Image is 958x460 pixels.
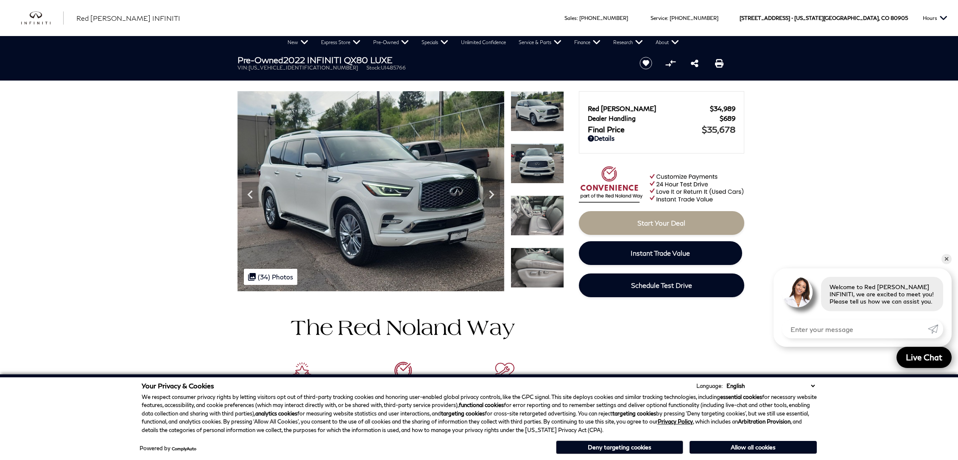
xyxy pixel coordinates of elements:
span: Red [PERSON_NAME] [588,105,710,112]
a: [STREET_ADDRESS] • [US_STATE][GEOGRAPHIC_DATA], CO 80905 [740,15,908,21]
span: : [667,15,668,21]
a: Pre-Owned [367,36,415,49]
strong: Pre-Owned [237,55,283,65]
a: Privacy Policy [658,418,693,425]
span: Dealer Handling [588,114,720,122]
strong: essential cookies [720,393,762,400]
span: Schedule Test Drive [631,281,692,289]
div: Welcome to Red [PERSON_NAME] INFINITI, we are excited to meet you! Please tell us how we can assi... [821,277,943,311]
strong: Arbitration Provision [738,418,790,425]
input: Enter your message [782,320,928,338]
a: Schedule Test Drive [579,273,744,297]
span: Red [PERSON_NAME] INFINITI [76,14,180,22]
span: [US_VEHICLE_IDENTIFICATION_NUMBER] [249,64,358,71]
span: Service [651,15,667,21]
select: Language Select [724,382,817,390]
a: Start Your Deal [579,211,744,235]
a: Share this Pre-Owned 2022 INFINITI QX80 LUXE [691,58,698,68]
a: ComplyAuto [172,446,196,451]
span: Sales [564,15,577,21]
button: Allow all cookies [690,441,817,454]
span: Final Price [588,125,702,134]
strong: functional cookies [459,401,504,408]
div: Language: [696,383,723,389]
a: Print this Pre-Owned 2022 INFINITI QX80 LUXE [715,58,723,68]
img: INFINITI [21,11,64,25]
span: : [577,15,578,21]
img: Used 2022 Moonstone White INFINITI LUXE image 15 [511,143,564,184]
a: [PHONE_NUMBER] [579,15,628,21]
button: Save vehicle [637,56,655,70]
a: infiniti [21,11,64,25]
a: Unlimited Confidence [455,36,512,49]
img: Used 2022 Moonstone White INFINITI LUXE image 17 [511,248,564,288]
a: Red [PERSON_NAME] INFINITI [76,13,180,23]
strong: analytics cookies [255,410,297,417]
a: New [281,36,315,49]
span: VIN: [237,64,249,71]
span: $689 [720,114,735,122]
div: (34) Photos [244,269,297,285]
div: Previous [242,182,259,207]
a: Dealer Handling $689 [588,114,735,122]
span: Start Your Deal [637,219,685,227]
a: Submit [928,320,943,338]
a: Specials [415,36,455,49]
a: Final Price $35,678 [588,124,735,134]
button: Deny targeting cookies [556,440,683,454]
nav: Main Navigation [281,36,685,49]
a: Express Store [315,36,367,49]
a: Red [PERSON_NAME] $34,989 [588,105,735,112]
span: Your Privacy & Cookies [142,382,214,390]
a: Research [607,36,649,49]
div: Powered by [140,446,196,451]
span: $35,678 [702,124,735,134]
button: Compare vehicle [664,57,677,70]
img: Used 2022 Moonstone White INFINITI LUXE image 14 [511,91,564,131]
img: Agent profile photo [782,277,813,307]
a: Live Chat [897,347,952,368]
span: Stock: [366,64,381,71]
span: $34,989 [710,105,735,112]
a: Instant Trade Value [579,241,742,265]
a: Details [588,134,735,142]
p: We respect consumer privacy rights by letting visitors opt out of third-party tracking cookies an... [142,393,817,435]
span: UI485766 [381,64,406,71]
span: Live Chat [902,352,947,362]
h1: 2022 INFINITI QX80 LUXE [237,55,626,64]
a: Finance [568,36,607,49]
strong: targeting cookies [441,410,485,417]
a: Service & Parts [512,36,568,49]
span: Instant Trade Value [631,249,690,257]
div: Next [483,182,500,207]
a: [PHONE_NUMBER] [670,15,718,21]
img: Used 2022 Moonstone White INFINITI LUXE image 16 [511,195,564,236]
strong: targeting cookies [612,410,656,417]
a: About [649,36,685,49]
img: Used 2022 Moonstone White INFINITI LUXE image 14 [237,91,504,291]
